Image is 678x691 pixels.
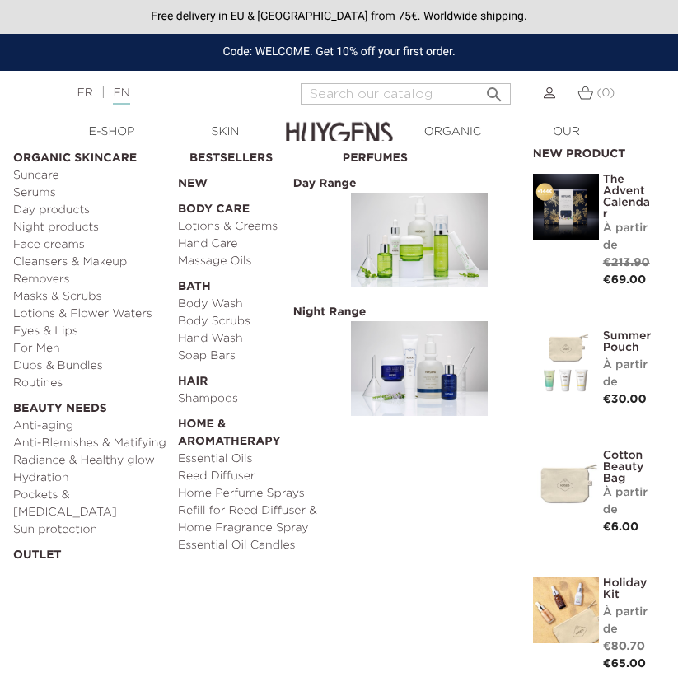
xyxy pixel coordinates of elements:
a: E-Shop [55,124,169,141]
div: À partir de [603,484,652,519]
a: Hand Wash [178,330,331,348]
a: Perfumes [343,142,496,167]
a: Essential Oils [178,451,331,468]
a: Body Care [178,193,331,218]
div: À partir de [603,604,652,638]
span: €80.70 [603,641,645,652]
div: | [69,83,270,103]
a: Refill for Reed Diffuser & Home Fragrance Spray [178,502,331,537]
a: Suncare [13,167,166,184]
a: Soap Bars [178,348,331,365]
a: Lotions & Flower Waters [13,306,166,323]
a: Body Wash [178,296,331,313]
img: routine_jour_banner.jpg [351,193,488,287]
a: Hand Care [178,236,331,253]
span: Night Range [289,305,371,320]
img: routine_nuit_banner.jpg [351,321,488,416]
a: Home & Aromatherapy [178,408,331,451]
img: Cotton Beauty Bag [533,450,599,516]
a: Our commitments [510,124,624,158]
a: Day Range [343,167,496,296]
a: Holiday Kit [603,577,652,600]
span: Day Range [289,176,361,191]
a: Shampoos [178,390,331,408]
a: Body Scrubs [178,313,331,330]
a: The Advent Calendar [603,174,652,220]
a: Essential Oil Candles [178,537,331,554]
a: Beauty needs [13,392,166,418]
span: (0) [596,87,615,99]
span: €65.00 [603,658,646,670]
span: €69.00 [603,274,647,286]
a: New [178,167,331,193]
a: Organic Apothecary [396,124,510,158]
a: Night products [13,219,166,236]
a: Routines [13,375,166,392]
input: Search [301,83,511,105]
a: Night Range [343,296,496,424]
h2: New product [533,142,652,161]
a: Skin Diagnosis [169,124,283,158]
span: €30.00 [603,394,647,405]
a: EN [113,87,129,105]
div: À partir de [603,220,652,254]
a: Organic Skincare [13,142,166,167]
span: €213.90 [603,257,650,268]
a: OUTLET [13,539,166,564]
a: Radiance & Healthy glow [13,452,166,469]
a: Face creams [13,236,166,254]
a: Home Perfume Sprays [178,485,331,502]
a: Anti-Blemishes & Matifying [13,435,166,452]
a: Hair [178,365,331,390]
a: For Men [13,340,166,357]
a: Anti-aging [13,418,166,435]
a: Masks & Scrubs [13,288,166,306]
i:  [484,80,504,100]
span: €6.00 [603,521,639,533]
button:  [479,78,509,100]
div: À partir de [603,357,652,391]
img: Summer pouch [533,330,599,396]
img: Huygens [286,96,393,154]
img: Holiday kit [533,577,599,643]
a: Cotton Beauty Bag [603,450,652,484]
a: Eyes & Lips [13,323,166,340]
img: The Advent Calendar [533,174,599,240]
a: Hydration [13,469,166,487]
a: Reed Diffuser [178,468,331,485]
a: Cleansers & Makeup Removers [13,254,166,288]
a: FR [77,87,93,99]
a: Bestsellers [189,142,331,167]
a: Day products [13,202,166,219]
a: Serums [13,184,166,202]
a: Lotions & Creams [178,218,331,236]
a: Summer pouch [603,330,652,353]
a: Sun protection [13,521,166,539]
a: Massage Oils [178,253,331,270]
a: Pockets & [MEDICAL_DATA] [13,487,166,521]
a: Duos & Bundles [13,357,166,375]
a: Bath [178,270,331,296]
